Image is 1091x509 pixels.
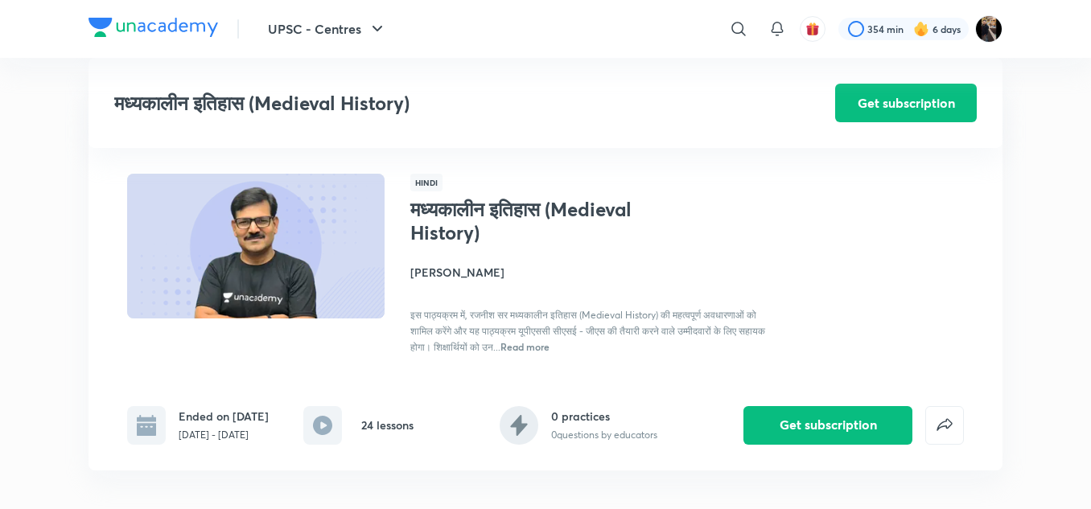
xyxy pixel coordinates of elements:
span: Read more [500,340,550,353]
h4: [PERSON_NAME] [410,264,771,281]
img: Company Logo [89,18,218,37]
h6: 24 lessons [361,417,414,433]
img: amit tripathi [975,15,1002,43]
button: false [925,406,964,445]
button: UPSC - Centres [258,13,397,45]
p: [DATE] - [DATE] [179,428,269,442]
span: Hindi [410,174,443,191]
h1: मध्यकालीन इतिहास (Medieval History) [410,198,673,244]
img: streak [913,21,929,37]
img: Thumbnail [125,172,387,320]
button: Get subscription [743,406,912,445]
a: Company Logo [89,18,218,41]
span: इस पाठ्यक्रम में, रजनीश सर मध्यकालीन इतिहास (Medieval History) की महत्वपूर्ण अवधारणाओं को शामिल क... [410,309,765,353]
img: avatar [805,22,820,36]
button: Get subscription [835,84,977,122]
p: 0 questions by educators [551,428,657,442]
button: avatar [800,16,825,42]
h6: 0 practices [551,408,657,425]
h3: मध्यकालीन इतिहास (Medieval History) [114,92,744,115]
h6: Ended on [DATE] [179,408,269,425]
